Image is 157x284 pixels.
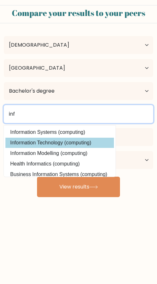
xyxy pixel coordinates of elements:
[4,105,153,123] input: What did you study?
[5,169,114,180] option: Business Information Systems (computing)
[37,177,120,197] button: View results
[5,159,114,169] option: Health Informatics (computing)
[5,138,114,148] option: Information Technology (computing)
[5,127,114,137] option: Information Systems (computing)
[4,8,153,18] h2: Compare your results to your peers
[5,148,114,158] option: Information Modelling (computing)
